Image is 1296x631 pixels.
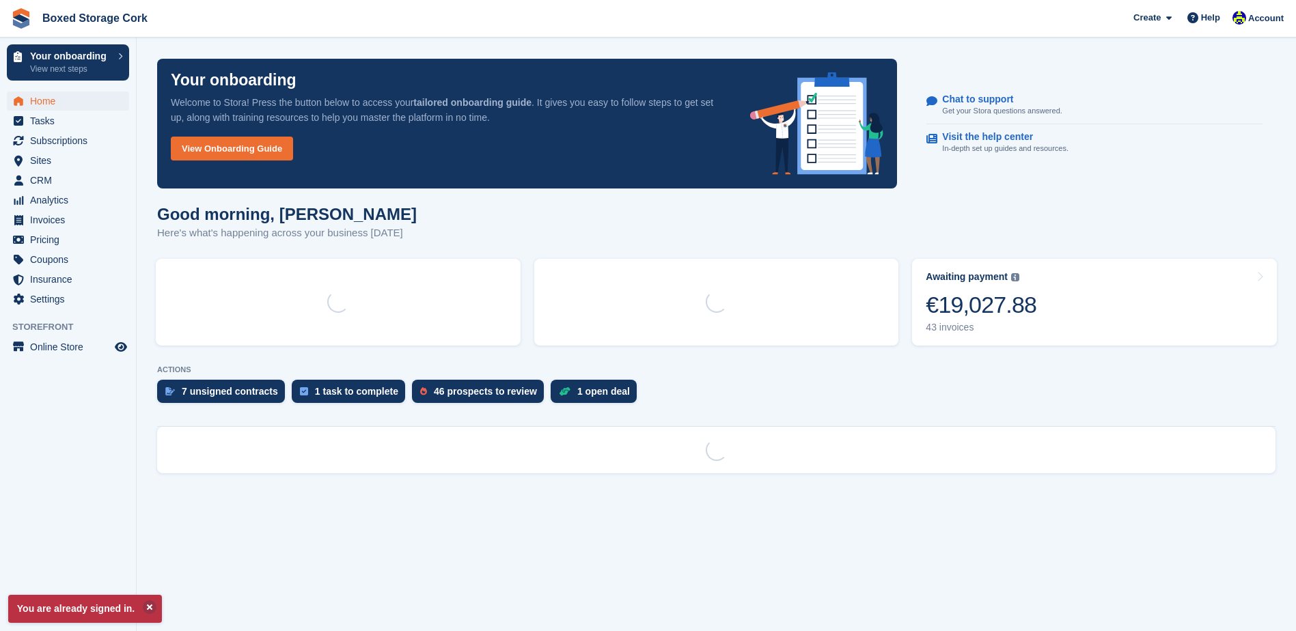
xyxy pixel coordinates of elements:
img: task-75834270c22a3079a89374b754ae025e5fb1db73e45f91037f5363f120a921f8.svg [300,387,308,395]
img: deal-1b604bf984904fb50ccaf53a9ad4b4a5d6e5aea283cecdc64d6e3604feb123c2.svg [559,387,570,396]
p: ACTIONS [157,365,1276,374]
a: menu [7,250,129,269]
span: Coupons [30,250,112,269]
a: 46 prospects to review [412,380,551,410]
span: Insurance [30,270,112,289]
a: Your onboarding View next steps [7,44,129,81]
img: Vincent [1232,11,1246,25]
a: Boxed Storage Cork [37,7,153,29]
span: Subscriptions [30,131,112,150]
span: Sites [30,151,112,170]
p: View next steps [30,63,111,75]
span: Settings [30,290,112,309]
div: 7 unsigned contracts [182,386,278,397]
span: Account [1248,12,1284,25]
span: Tasks [30,111,112,130]
h1: Good morning, [PERSON_NAME] [157,205,417,223]
img: prospect-51fa495bee0391a8d652442698ab0144808aea92771e9ea1ae160a38d050c398.svg [420,387,427,395]
p: You are already signed in. [8,595,162,623]
a: menu [7,171,129,190]
p: Your onboarding [30,51,111,61]
a: menu [7,290,129,309]
a: View Onboarding Guide [171,137,293,160]
p: Welcome to Stora! Press the button below to access your . It gives you easy to follow steps to ge... [171,95,728,125]
div: 43 invoices [926,322,1036,333]
p: Get your Stora questions answered. [942,105,1062,117]
div: 1 open deal [577,386,630,397]
img: contract_signature_icon-13c848040528278c33f63329250d36e43548de30e8caae1d1a13099fd9432cc5.svg [165,387,175,395]
span: Online Store [30,337,112,356]
a: 7 unsigned contracts [157,380,292,410]
a: menu [7,131,129,150]
strong: tailored onboarding guide [413,97,532,108]
a: Visit the help center In-depth set up guides and resources. [926,124,1263,161]
span: CRM [30,171,112,190]
div: 1 task to complete [315,386,398,397]
a: Preview store [113,339,129,355]
a: Chat to support Get your Stora questions answered. [926,87,1263,124]
a: 1 open deal [551,380,644,410]
p: Here's what's happening across your business [DATE] [157,225,417,241]
span: Help [1201,11,1220,25]
span: Storefront [12,320,136,334]
a: menu [7,210,129,229]
div: Awaiting payment [926,271,1008,283]
span: Invoices [30,210,112,229]
a: menu [7,111,129,130]
p: Visit the help center [942,131,1058,143]
a: menu [7,191,129,210]
a: menu [7,270,129,289]
span: Pricing [30,230,112,249]
a: menu [7,92,129,111]
p: Your onboarding [171,72,297,88]
a: 1 task to complete [292,380,412,410]
p: Chat to support [942,94,1051,105]
a: menu [7,230,129,249]
img: stora-icon-8386f47178a22dfd0bd8f6a31ec36ba5ce8667c1dd55bd0f319d3a0aa187defe.svg [11,8,31,29]
a: menu [7,151,129,170]
span: Create [1133,11,1161,25]
div: €19,027.88 [926,291,1036,319]
span: Analytics [30,191,112,210]
span: Home [30,92,112,111]
p: In-depth set up guides and resources. [942,143,1068,154]
a: Awaiting payment €19,027.88 43 invoices [912,259,1277,346]
div: 46 prospects to review [434,386,537,397]
img: icon-info-grey-7440780725fd019a000dd9b08b2336e03edf1995a4989e88bcd33f0948082b44.svg [1011,273,1019,281]
img: onboarding-info-6c161a55d2c0e0a8cae90662b2fe09162a5109e8cc188191df67fb4f79e88e88.svg [750,72,884,175]
a: menu [7,337,129,356]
